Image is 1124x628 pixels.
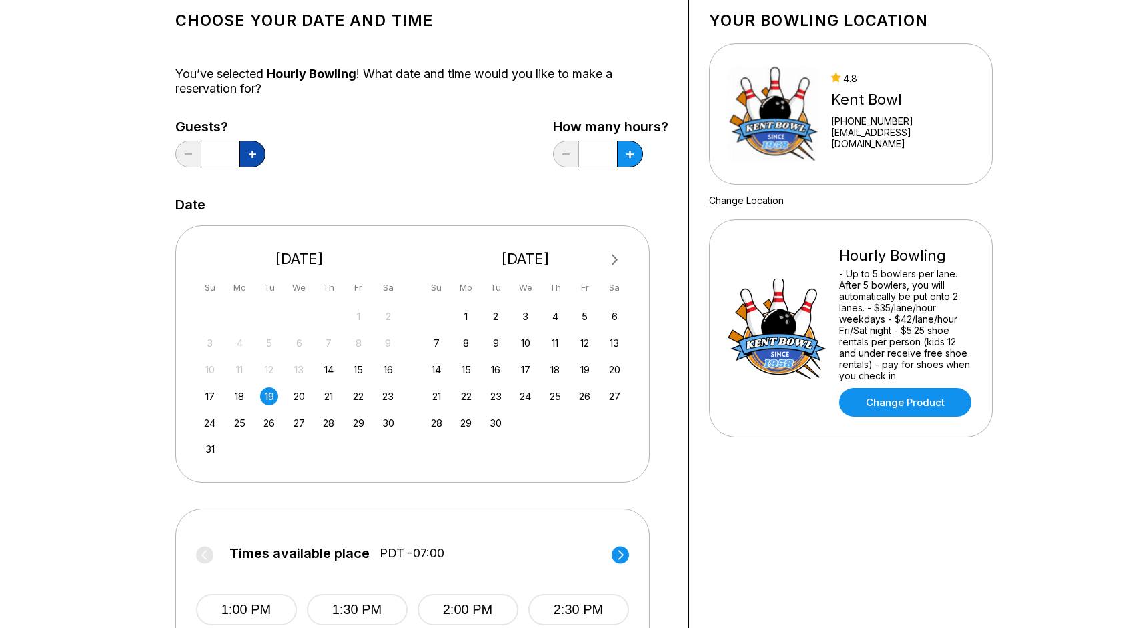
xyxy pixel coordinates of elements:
a: [EMAIL_ADDRESS][DOMAIN_NAME] [831,127,974,149]
div: Choose Saturday, August 30th, 2025 [379,414,397,432]
div: Not available Thursday, August 7th, 2025 [320,334,338,352]
div: [DATE] [422,250,629,268]
div: Choose Wednesday, September 17th, 2025 [516,361,534,379]
div: Choose Sunday, August 17th, 2025 [201,387,219,405]
div: Th [546,279,564,297]
div: Choose Monday, September 22nd, 2025 [457,387,475,405]
div: Not available Tuesday, August 5th, 2025 [260,334,278,352]
div: Not available Friday, August 1st, 2025 [350,307,368,325]
div: Hourly Bowling [839,247,975,265]
div: Choose Sunday, August 31st, 2025 [201,440,219,458]
div: We [516,279,534,297]
h1: Choose your Date and time [175,11,668,30]
div: Su [201,279,219,297]
button: Next Month [604,249,626,271]
div: Choose Tuesday, August 19th, 2025 [260,387,278,405]
div: month 2025-09 [426,306,626,432]
div: Sa [379,279,397,297]
div: Choose Sunday, September 28th, 2025 [428,414,446,432]
div: Choose Tuesday, September 2nd, 2025 [487,307,505,325]
div: Choose Sunday, September 14th, 2025 [428,361,446,379]
div: Choose Thursday, August 14th, 2025 [320,361,338,379]
div: Choose Thursday, September 11th, 2025 [546,334,564,352]
div: Choose Saturday, August 23rd, 2025 [379,387,397,405]
span: Times available place [229,546,370,561]
div: Choose Sunday, September 7th, 2025 [428,334,446,352]
div: Choose Tuesday, September 16th, 2025 [487,361,505,379]
div: Fr [350,279,368,297]
div: Kent Bowl [831,91,974,109]
div: Choose Saturday, September 13th, 2025 [606,334,624,352]
div: Choose Thursday, August 21st, 2025 [320,387,338,405]
div: Choose Monday, September 8th, 2025 [457,334,475,352]
div: Choose Friday, August 22nd, 2025 [350,387,368,405]
div: Choose Wednesday, September 3rd, 2025 [516,307,534,325]
button: 1:00 PM [196,594,297,625]
button: 2:00 PM [418,594,518,625]
div: Choose Saturday, August 16th, 2025 [379,361,397,379]
span: PDT -07:00 [380,546,444,561]
div: Choose Wednesday, August 27th, 2025 [290,414,308,432]
label: How many hours? [553,119,668,134]
div: Choose Thursday, September 25th, 2025 [546,387,564,405]
div: Choose Thursday, September 18th, 2025 [546,361,564,379]
div: Choose Wednesday, August 20th, 2025 [290,387,308,405]
span: Hourly Bowling [267,67,356,81]
div: Choose Monday, September 15th, 2025 [457,361,475,379]
div: Choose Monday, September 29th, 2025 [457,414,475,432]
div: Choose Wednesday, September 24th, 2025 [516,387,534,405]
button: 1:30 PM [307,594,408,625]
div: Not available Monday, August 4th, 2025 [231,334,249,352]
div: month 2025-08 [199,306,400,459]
div: We [290,279,308,297]
div: Choose Friday, September 19th, 2025 [576,361,594,379]
div: Choose Thursday, August 28th, 2025 [320,414,338,432]
div: Choose Monday, August 25th, 2025 [231,414,249,432]
label: Date [175,197,205,212]
div: Choose Thursday, September 4th, 2025 [546,307,564,325]
div: Tu [260,279,278,297]
div: Not available Sunday, August 3rd, 2025 [201,334,219,352]
a: Change Product [839,388,971,417]
button: 2:30 PM [528,594,629,625]
div: Choose Tuesday, September 9th, 2025 [487,334,505,352]
label: Guests? [175,119,265,134]
div: Not available Saturday, August 9th, 2025 [379,334,397,352]
div: 4.8 [831,73,974,84]
div: Not available Sunday, August 10th, 2025 [201,361,219,379]
div: Choose Friday, August 29th, 2025 [350,414,368,432]
a: Change Location [709,195,784,206]
div: Not available Wednesday, August 6th, 2025 [290,334,308,352]
div: Choose Monday, September 1st, 2025 [457,307,475,325]
div: Choose Saturday, September 27th, 2025 [606,387,624,405]
div: Choose Friday, September 26th, 2025 [576,387,594,405]
div: Not available Monday, August 11th, 2025 [231,361,249,379]
div: Choose Saturday, September 6th, 2025 [606,307,624,325]
div: Sa [606,279,624,297]
div: Not available Saturday, August 2nd, 2025 [379,307,397,325]
div: Mo [457,279,475,297]
div: [DATE] [196,250,403,268]
div: Choose Friday, August 15th, 2025 [350,361,368,379]
div: Choose Friday, September 12th, 2025 [576,334,594,352]
img: Hourly Bowling [727,279,827,379]
div: Not available Tuesday, August 12th, 2025 [260,361,278,379]
div: Fr [576,279,594,297]
div: Not available Wednesday, August 13th, 2025 [290,361,308,379]
div: Choose Wednesday, September 10th, 2025 [516,334,534,352]
div: Choose Monday, August 18th, 2025 [231,387,249,405]
h1: Your bowling location [709,11,993,30]
div: Choose Tuesday, August 26th, 2025 [260,414,278,432]
div: Tu [487,279,505,297]
div: Choose Tuesday, September 23rd, 2025 [487,387,505,405]
div: Choose Friday, September 5th, 2025 [576,307,594,325]
div: Choose Sunday, August 24th, 2025 [201,414,219,432]
div: - Up to 5 bowlers per lane. After 5 bowlers, you will automatically be put onto 2 lanes. - $35/la... [839,268,975,381]
div: [PHONE_NUMBER] [831,115,974,127]
div: Choose Tuesday, September 30th, 2025 [487,414,505,432]
div: Mo [231,279,249,297]
div: Choose Sunday, September 21st, 2025 [428,387,446,405]
img: Kent Bowl [727,64,820,164]
div: Su [428,279,446,297]
div: Not available Friday, August 8th, 2025 [350,334,368,352]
